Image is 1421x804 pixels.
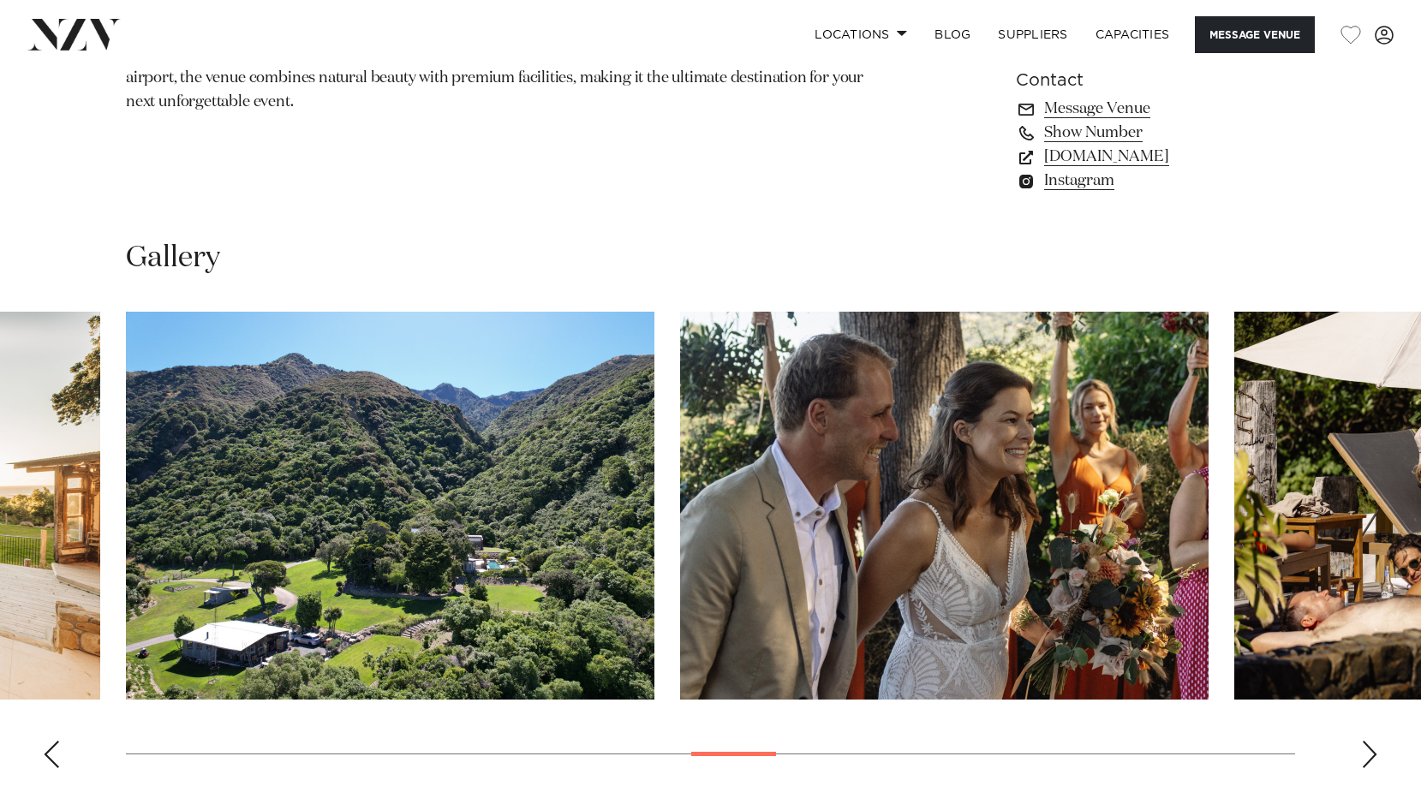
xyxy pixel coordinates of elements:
img: nzv-logo.png [27,19,121,50]
button: Message Venue [1195,16,1315,53]
a: Locations [801,16,921,53]
a: Instagram [1016,169,1295,193]
a: [DOMAIN_NAME] [1016,145,1295,169]
swiper-slide: 16 / 29 [680,312,1209,700]
swiper-slide: 15 / 29 [126,312,654,700]
a: BLOG [921,16,984,53]
h6: Contact [1016,68,1295,93]
h2: Gallery [126,239,220,277]
a: Message Venue [1016,97,1295,121]
a: Show Number [1016,121,1295,145]
a: Capacities [1082,16,1184,53]
a: SUPPLIERS [984,16,1081,53]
